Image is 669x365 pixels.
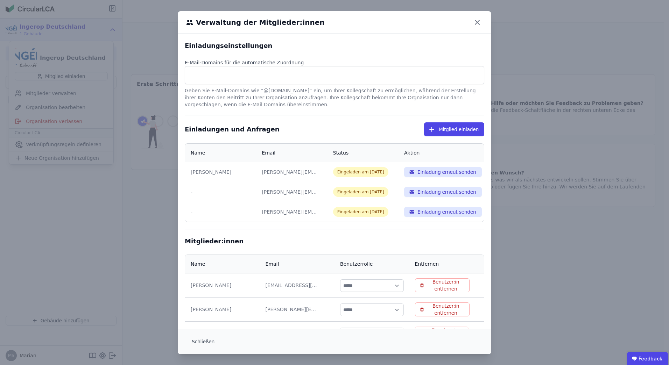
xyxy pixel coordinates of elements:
div: Name [191,260,205,267]
h6: Verwaltung der Mitglieder:innen [193,17,324,28]
div: Name [191,149,205,156]
div: Einladungseinstellungen [185,41,484,51]
div: [PERSON_NAME][EMAIL_ADDRESS][DOMAIN_NAME] [262,169,318,176]
button: Einladung erneut senden [404,187,482,197]
button: Benutzer:in entfernen [415,278,470,292]
div: Benutzerrolle [340,260,373,267]
button: Schließen [186,335,220,349]
div: E-Mail-Domains für die automatische Zuordnung [185,59,484,66]
div: [PERSON_NAME][EMAIL_ADDRESS][DOMAIN_NAME] [262,208,318,215]
div: Eingeladen am [DATE] [333,167,388,177]
div: [PERSON_NAME] [191,282,254,289]
button: Benutzer:in entfernen [415,302,470,316]
button: Benutzer:in entfernen [415,327,469,341]
div: Eingeladen am [DATE] [333,187,388,197]
div: [PERSON_NAME][EMAIL_ADDRESS][DOMAIN_NAME] [262,188,318,195]
div: Mitglieder:innen [185,236,484,246]
div: - [191,188,251,195]
div: - [191,208,251,215]
button: Einladung erneut senden [404,167,482,177]
div: [PERSON_NAME][EMAIL_ADDRESS][DOMAIN_NAME] [266,306,318,313]
div: Entfernen [415,260,439,267]
button: Mitglied einladen [424,122,484,136]
div: [EMAIL_ADDRESS][DOMAIN_NAME] [266,282,318,289]
div: Geben Sie E-Mail-Domains wie “@[DOMAIN_NAME]” ein, um Ihrer Kollegschaft zu ermöglichen, während ... [185,84,484,108]
div: [PERSON_NAME] [191,169,251,176]
div: Einladungen und Anfragen [185,124,280,134]
button: Einladung erneut senden [404,207,482,217]
div: Email [262,149,275,156]
div: Eingeladen am [DATE] [333,207,388,217]
div: Aktion [404,149,420,156]
div: Status [333,149,349,156]
div: Email [266,260,279,267]
div: [PERSON_NAME] [191,306,254,313]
